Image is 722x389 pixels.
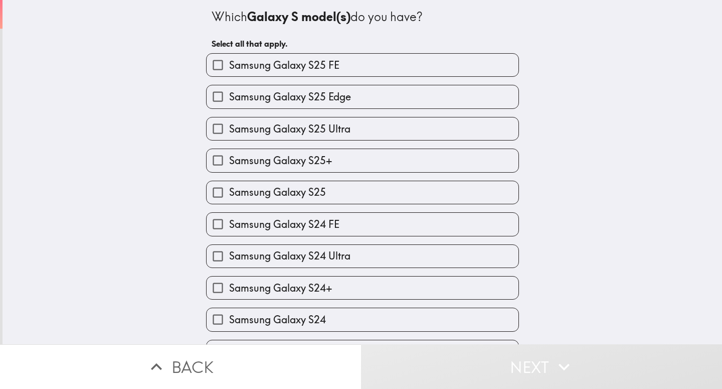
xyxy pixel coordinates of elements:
[229,249,350,263] span: Samsung Galaxy S24 Ultra
[229,90,351,104] span: Samsung Galaxy S25 Edge
[361,344,722,389] button: Next
[207,149,518,172] button: Samsung Galaxy S25+
[229,122,350,136] span: Samsung Galaxy S25 Ultra
[207,213,518,235] button: Samsung Galaxy S24 FE
[207,308,518,331] button: Samsung Galaxy S24
[229,185,326,199] span: Samsung Galaxy S25
[229,281,332,295] span: Samsung Galaxy S24+
[229,154,332,168] span: Samsung Galaxy S25+
[207,85,518,108] button: Samsung Galaxy S25 Edge
[207,117,518,140] button: Samsung Galaxy S25 Ultra
[212,9,513,26] div: Which do you have?
[207,181,518,204] button: Samsung Galaxy S25
[229,217,339,231] span: Samsung Galaxy S24 FE
[229,313,326,327] span: Samsung Galaxy S24
[247,9,350,24] b: Galaxy S model(s)
[229,58,339,72] span: Samsung Galaxy S25 FE
[207,245,518,268] button: Samsung Galaxy S24 Ultra
[212,38,513,49] h6: Select all that apply.
[207,277,518,299] button: Samsung Galaxy S24+
[207,54,518,76] button: Samsung Galaxy S25 FE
